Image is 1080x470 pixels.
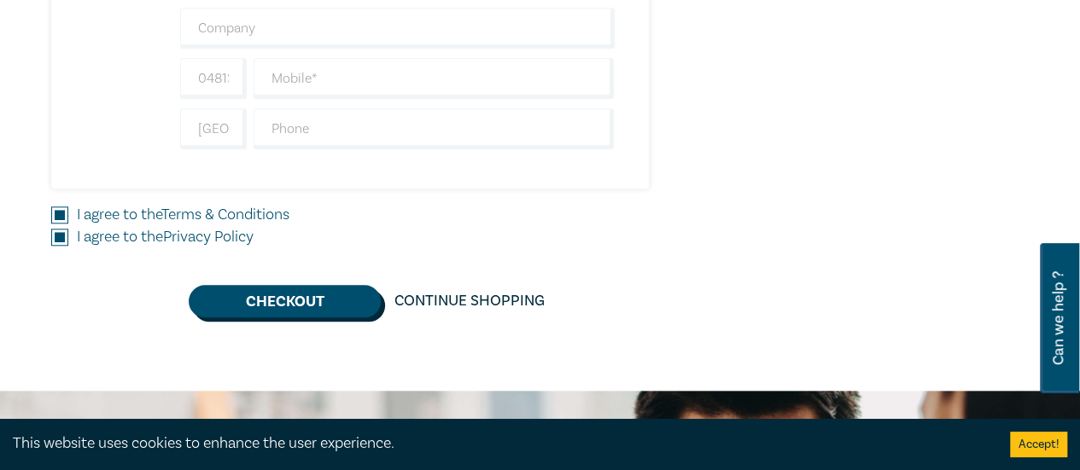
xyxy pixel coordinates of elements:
[189,285,381,317] button: Checkout
[77,226,254,248] label: I agree to the
[163,227,254,247] a: Privacy Policy
[254,108,615,149] input: Phone
[161,205,289,224] a: Terms & Conditions
[180,108,247,149] input: +61
[13,432,984,455] div: This website uses cookies to enhance the user experience.
[77,204,289,226] label: I agree to the
[1010,432,1067,457] button: Accept cookies
[180,8,615,49] input: Company
[180,58,247,99] input: +61
[254,58,615,99] input: Mobile*
[1050,253,1066,383] span: Can we help ?
[381,285,558,317] a: Continue Shopping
